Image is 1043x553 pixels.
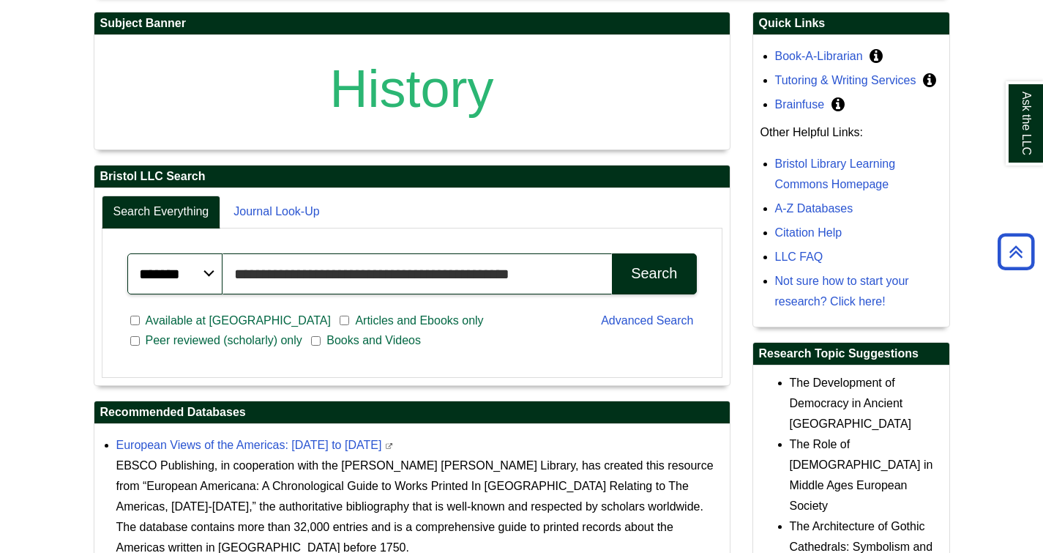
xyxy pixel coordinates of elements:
[775,275,909,308] a: Not sure how to start your research? Click here!
[94,166,730,188] h2: Bristol LLC Search
[601,314,693,327] a: Advanced Search
[94,12,730,35] h2: Subject Banner
[116,439,382,451] a: European Views of the Americas: [DATE] to [DATE]
[222,196,331,229] a: Journal Look-Up
[775,226,842,239] a: Citation Help
[130,314,140,327] input: Available at [GEOGRAPHIC_DATA]
[775,157,896,190] a: Bristol Library Learning Commons Homepage
[775,98,825,111] a: Brainfuse
[612,253,696,294] button: Search
[385,443,394,450] i: This link opens in a new window
[102,196,221,229] a: Search Everything
[753,12,949,35] h2: Quick Links
[790,373,942,434] li: The Development of Democracy in Ancient [GEOGRAPHIC_DATA]
[992,242,1039,261] a: Back to Top
[775,50,863,62] a: Book-A-Librarian
[130,335,140,348] input: Peer reviewed (scholarly) only
[140,332,308,349] span: Peer reviewed (scholarly) only
[94,401,730,424] h2: Recommended Databases
[775,202,853,215] a: A-Z Databases
[349,312,489,330] span: Articles and Ebooks only
[340,314,349,327] input: Articles and Ebooks only
[753,343,949,365] h2: Research Topic Suggestions
[311,335,321,348] input: Books and Videos
[775,74,916,86] a: Tutoring & Writing Services
[321,332,427,349] span: Books and Videos
[775,250,823,263] a: LLC FAQ
[329,59,493,118] span: History
[760,122,942,143] p: Other Helpful Links:
[790,434,942,516] li: The Role of [DEMOGRAPHIC_DATA] in Middle Ages European Society
[140,312,337,330] span: Available at [GEOGRAPHIC_DATA]
[631,265,677,282] div: Search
